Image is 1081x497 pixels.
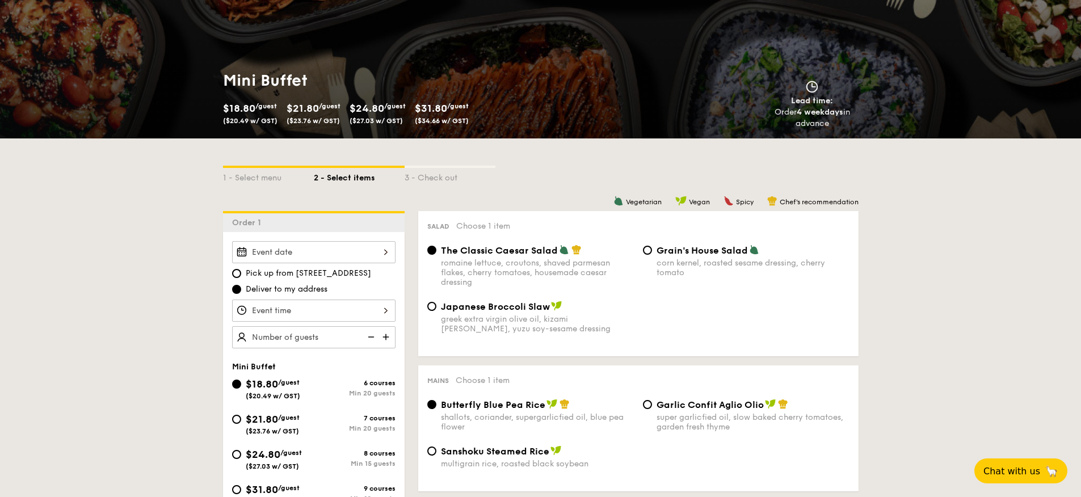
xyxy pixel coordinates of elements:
[626,198,662,206] span: Vegetarian
[314,485,396,492] div: 9 courses
[287,117,340,125] span: ($23.76 w/ GST)
[232,485,241,494] input: $31.80/guest($34.66 w/ GST)9 coursesMin 10 guests
[1045,465,1058,478] span: 🦙
[232,300,396,322] input: Event time
[246,462,299,470] span: ($27.03 w/ GST)
[551,301,562,311] img: icon-vegan.f8ff3823.svg
[384,102,406,110] span: /guest
[278,484,300,492] span: /guest
[689,198,710,206] span: Vegan
[657,412,849,432] div: super garlicfied oil, slow baked cherry tomatoes, garden fresh thyme
[974,458,1067,483] button: Chat with us🦙
[246,448,280,461] span: $24.80
[246,413,278,426] span: $21.80
[427,447,436,456] input: Sanshoku Steamed Ricemultigrain rice, roasted black soybean
[223,70,536,91] h1: Mini Buffet
[246,268,371,279] span: Pick up from [STREET_ADDRESS]
[314,389,396,397] div: Min 20 guests
[232,380,241,389] input: $18.80/guest($20.49 w/ GST)6 coursesMin 20 guests
[456,221,510,231] span: Choose 1 item
[643,246,652,255] input: Grain's House Saladcorn kernel, roasted sesame dressing, cherry tomato
[314,424,396,432] div: Min 20 guests
[765,399,776,409] img: icon-vegan.f8ff3823.svg
[232,362,276,372] span: Mini Buffet
[278,414,300,422] span: /guest
[778,399,788,409] img: icon-chef-hat.a58ddaea.svg
[378,326,396,348] img: icon-add.58712e84.svg
[441,399,545,410] span: Butterfly Blue Pea Rice
[246,378,278,390] span: $18.80
[797,107,843,117] strong: 4 weekdays
[232,269,241,278] input: Pick up from [STREET_ADDRESS]
[427,302,436,311] input: Japanese Broccoli Slawgreek extra virgin olive oil, kizami [PERSON_NAME], yuzu soy-sesame dressing
[657,245,748,256] span: Grain's House Salad
[427,377,449,385] span: Mains
[804,81,821,93] img: icon-clock.2db775ea.svg
[223,117,277,125] span: ($20.49 w/ GST)
[350,102,384,115] span: $24.80
[724,196,734,206] img: icon-spicy.37a8142b.svg
[314,460,396,467] div: Min 15 guests
[232,241,396,263] input: Event date
[232,450,241,459] input: $24.80/guest($27.03 w/ GST)8 coursesMin 15 guests
[441,412,634,432] div: shallots, coriander, supergarlicfied oil, blue pea flower
[232,285,241,294] input: Deliver to my address
[613,196,624,206] img: icon-vegetarian.fe4039eb.svg
[657,399,764,410] span: Garlic Confit Aglio Olio
[780,198,859,206] span: Chef's recommendation
[255,102,277,110] span: /guest
[314,168,405,184] div: 2 - Select items
[415,117,469,125] span: ($34.66 w/ GST)
[287,102,319,115] span: $21.80
[361,326,378,348] img: icon-reduce.1d2dbef1.svg
[767,196,777,206] img: icon-chef-hat.a58ddaea.svg
[232,326,396,348] input: Number of guests
[546,399,558,409] img: icon-vegan.f8ff3823.svg
[441,258,634,287] div: romaine lettuce, croutons, shaved parmesan flakes, cherry tomatoes, housemade caesar dressing
[246,483,278,496] span: $31.80
[280,449,302,457] span: /guest
[456,376,510,385] span: Choose 1 item
[983,466,1040,477] span: Chat with us
[427,222,449,230] span: Salad
[791,96,833,106] span: Lead time:
[749,245,759,255] img: icon-vegetarian.fe4039eb.svg
[223,168,314,184] div: 1 - Select menu
[736,198,754,206] span: Spicy
[319,102,340,110] span: /guest
[441,314,634,334] div: greek extra virgin olive oil, kizami [PERSON_NAME], yuzu soy-sesame dressing
[232,415,241,424] input: $21.80/guest($23.76 w/ GST)7 coursesMin 20 guests
[246,284,327,295] span: Deliver to my address
[559,245,569,255] img: icon-vegetarian.fe4039eb.svg
[560,399,570,409] img: icon-chef-hat.a58ddaea.svg
[415,102,447,115] span: $31.80
[550,445,562,456] img: icon-vegan.f8ff3823.svg
[427,246,436,255] input: The Classic Caesar Saladromaine lettuce, croutons, shaved parmesan flakes, cherry tomatoes, house...
[657,258,849,277] div: corn kernel, roasted sesame dressing, cherry tomato
[447,102,469,110] span: /guest
[643,400,652,409] input: Garlic Confit Aglio Oliosuper garlicfied oil, slow baked cherry tomatoes, garden fresh thyme
[441,245,558,256] span: The Classic Caesar Salad
[278,378,300,386] span: /guest
[675,196,687,206] img: icon-vegan.f8ff3823.svg
[314,414,396,422] div: 7 courses
[232,218,266,228] span: Order 1
[246,392,300,400] span: ($20.49 w/ GST)
[762,107,863,129] div: Order in advance
[405,168,495,184] div: 3 - Check out
[314,379,396,387] div: 6 courses
[441,446,549,457] span: Sanshoku Steamed Rice
[223,102,255,115] span: $18.80
[314,449,396,457] div: 8 courses
[246,427,299,435] span: ($23.76 w/ GST)
[571,245,582,255] img: icon-chef-hat.a58ddaea.svg
[441,301,550,312] span: Japanese Broccoli Slaw
[350,117,403,125] span: ($27.03 w/ GST)
[427,400,436,409] input: Butterfly Blue Pea Riceshallots, coriander, supergarlicfied oil, blue pea flower
[441,459,634,469] div: multigrain rice, roasted black soybean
